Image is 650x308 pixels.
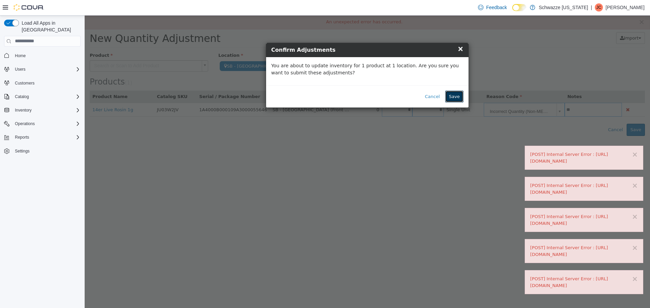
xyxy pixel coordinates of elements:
div: [POST] Internal Server Error : [URL][DOMAIN_NAME] [446,229,553,242]
button: Inventory [1,105,83,115]
a: Settings [12,147,32,155]
span: Catalog [15,94,29,99]
span: Home [15,53,26,58]
p: Schwazze [US_STATE] [539,3,588,11]
span: JC [597,3,602,11]
a: Feedback [475,1,510,14]
button: Operations [12,120,38,128]
span: Users [15,67,25,72]
button: Home [1,51,83,61]
button: Operations [1,119,83,128]
span: Catalog [12,93,81,101]
span: Inventory [15,108,31,113]
button: Catalog [1,92,83,101]
button: Reports [12,133,32,141]
button: × [547,229,553,236]
p: [PERSON_NAME] [606,3,645,11]
div: Jennifer Cunningham [595,3,603,11]
p: | [591,3,592,11]
span: Feedback [486,4,507,11]
span: Reports [12,133,81,141]
span: Inventory [12,106,81,114]
button: Reports [1,133,83,142]
button: × [547,260,553,267]
span: Settings [12,147,81,155]
span: Home [12,51,81,60]
h4: Confirm Adjustments [187,30,379,39]
div: [POST] Internal Server Error : [URL][DOMAIN_NAME] [446,167,553,180]
span: Customers [15,80,35,86]
button: Settings [1,146,83,156]
div: [POST] Internal Server Error : [URL][DOMAIN_NAME] [446,260,553,273]
button: Inventory [12,106,34,114]
button: × [547,198,553,205]
span: Users [12,65,81,73]
button: × [547,167,553,174]
span: Reports [15,135,29,140]
span: Settings [15,148,29,154]
nav: Complex example [4,48,81,174]
button: Users [12,65,28,73]
span: Customers [12,79,81,87]
button: Save [361,75,379,87]
span: Load All Apps in [GEOGRAPHIC_DATA] [19,20,81,33]
button: × [547,136,553,143]
span: Operations [15,121,35,126]
button: Customers [1,78,83,88]
div: [POST] Internal Server Error : [URL][DOMAIN_NAME] [446,198,553,211]
a: Home [12,52,28,60]
input: Dark Mode [512,4,526,11]
span: Operations [12,120,81,128]
div: [POST] Internal Server Error : [URL][DOMAIN_NAME] [446,136,553,149]
p: You are about to update inventory for 1 product at 1 location. Are you sure you want to submit th... [187,47,379,61]
img: Cova [14,4,44,11]
span: × [373,29,379,37]
button: Catalog [12,93,31,101]
button: Users [1,65,83,74]
a: Customers [12,79,37,87]
button: Cancel [337,75,359,87]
